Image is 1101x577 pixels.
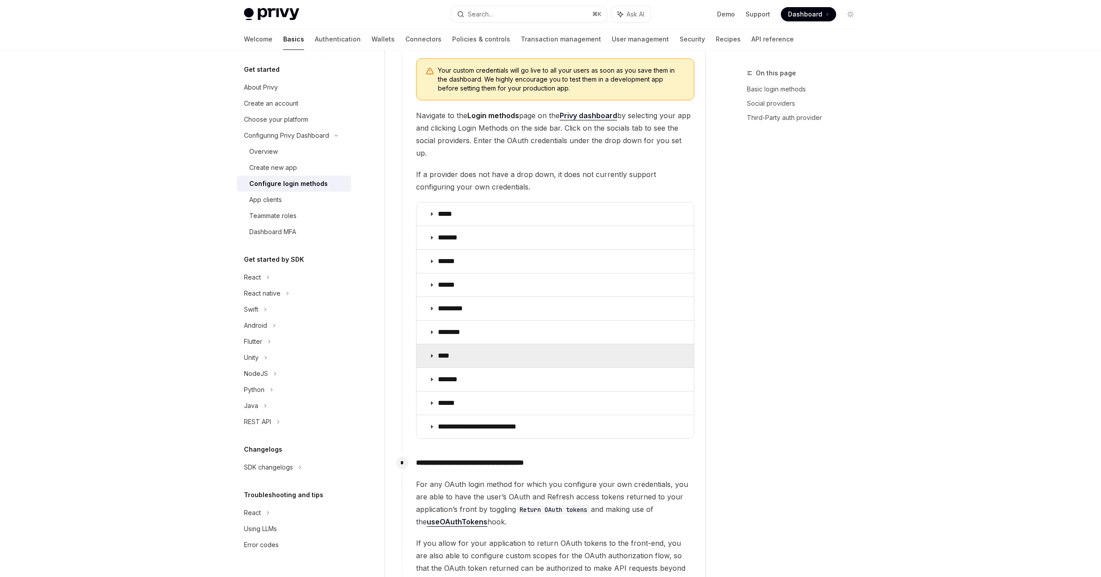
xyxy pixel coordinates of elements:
a: Connectors [405,29,441,50]
a: Privy dashboard [560,111,617,120]
div: React native [244,288,280,299]
span: Your custom credentials will go live to all your users as soon as you save them in the dashboard.... [438,66,685,93]
h5: Troubleshooting and tips [244,490,323,500]
div: Search... [468,9,493,20]
div: REST API [244,416,271,427]
div: Error codes [244,540,279,550]
button: Search...⌘K [451,6,607,22]
a: Using LLMs [237,521,351,537]
div: Overview [249,146,278,157]
div: React [244,507,261,518]
div: NodeJS [244,368,268,379]
a: Create new app [237,160,351,176]
strong: Login methods [467,111,519,120]
div: About Privy [244,82,278,93]
h5: Get started [244,64,280,75]
a: Demo [717,10,735,19]
div: Configuring Privy Dashboard [244,130,329,141]
div: Dashboard MFA [249,227,296,237]
a: Choose your platform [237,111,351,128]
div: Using LLMs [244,523,277,534]
a: Dashboard [781,7,836,21]
button: Toggle dark mode [843,7,858,21]
a: User management [612,29,669,50]
a: Recipes [716,29,741,50]
a: Configure login methods [237,176,351,192]
div: Java [244,400,258,411]
a: API reference [751,29,794,50]
a: Third-Party auth provider [747,111,865,125]
a: Welcome [244,29,272,50]
a: Error codes [237,537,351,553]
svg: Warning [425,67,434,76]
span: For any OAuth login method for which you configure your own credentials, you are able to have the... [416,478,694,528]
div: Create an account [244,98,298,109]
span: On this page [756,68,796,78]
a: Basics [283,29,304,50]
button: Ask AI [611,6,651,22]
div: Configure login methods [249,178,328,189]
a: Policies & controls [452,29,510,50]
span: If a provider does not have a drop down, it does not currently support configuring your own crede... [416,168,694,193]
div: React [244,272,261,283]
a: Transaction management [521,29,601,50]
a: Social providers [747,96,865,111]
div: Android [244,320,267,331]
a: Create an account [237,95,351,111]
a: useOAuthTokens [427,517,487,527]
a: Dashboard MFA [237,224,351,240]
div: Flutter [244,336,262,347]
a: Overview [237,144,351,160]
span: ⌘ K [592,11,602,18]
span: Ask AI [627,10,644,19]
div: Unity [244,352,259,363]
a: Wallets [371,29,395,50]
h5: Get started by SDK [244,254,304,265]
code: Return OAuth tokens [516,505,591,515]
a: Authentication [315,29,361,50]
div: SDK changelogs [244,462,293,473]
a: Basic login methods [747,82,865,96]
a: App clients [237,192,351,208]
a: Support [746,10,770,19]
div: Create new app [249,162,297,173]
div: Python [244,384,264,395]
img: light logo [244,8,299,21]
a: Teammate roles [237,208,351,224]
a: Security [680,29,705,50]
span: Navigate to the page on the by selecting your app and clicking Login Methods on the side bar. Cli... [416,109,694,159]
div: Teammate roles [249,210,297,221]
h5: Changelogs [244,444,282,455]
span: Dashboard [788,10,822,19]
a: About Privy [237,79,351,95]
div: Swift [244,304,258,315]
div: App clients [249,194,282,205]
div: Choose your platform [244,114,308,125]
